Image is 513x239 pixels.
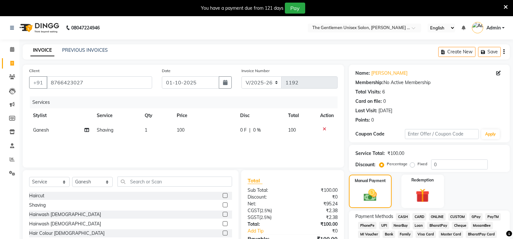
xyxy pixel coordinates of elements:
span: Shaving [97,127,113,133]
div: 6 [382,89,385,95]
th: Stylist [29,108,93,123]
span: ONLINE [429,213,446,221]
button: Save [478,47,501,57]
label: Date [162,68,171,74]
span: Visa Card [416,231,436,238]
div: Discount: [355,161,375,168]
div: You have a payment due from 121 days [201,5,284,12]
th: Price [173,108,237,123]
a: PREVIOUS INVOICES [62,47,108,53]
input: Search or Scan [117,177,232,187]
div: Hairwash [DEMOGRAPHIC_DATA] [29,211,101,218]
div: ₹0 [293,194,342,201]
div: Total Visits: [355,89,381,95]
div: ( ) [243,207,293,214]
div: ₹100.00 [293,221,342,228]
span: MI Voucher [358,231,380,238]
div: Haircut [29,192,44,199]
span: CUSTOM [448,213,467,221]
button: Create New [438,47,475,57]
a: [PERSON_NAME] [371,70,407,77]
span: 0 % [253,127,261,134]
span: 2.5% [261,215,270,220]
div: ₹100.00 [387,150,404,157]
span: Family [398,231,413,238]
button: Apply [481,129,500,139]
img: logo [17,19,61,37]
span: CARD [412,213,426,221]
label: Fixed [418,161,427,167]
th: Qty [141,108,173,123]
span: NearBuy [392,222,410,229]
div: Sub Total: [243,187,293,194]
img: Admin [472,22,483,33]
span: 2.5% [261,208,271,213]
span: 1 [145,127,147,133]
span: PhonePe [358,222,376,229]
div: [DATE] [378,107,392,114]
div: Hairwash [DEMOGRAPHIC_DATA] [29,221,101,227]
th: Total [284,108,316,123]
label: Manual Payment [355,178,386,184]
span: Cheque [452,222,468,229]
span: BharatPay Card [466,231,497,238]
span: Total [248,177,262,184]
span: | [249,127,251,134]
span: MosamBee [471,222,493,229]
button: +91 [29,76,47,89]
span: CGST [248,208,260,213]
a: Add Tip [243,228,301,234]
div: Last Visit: [355,107,377,114]
img: _cash.svg [360,188,381,203]
label: Percentage [387,161,407,167]
div: Shaving [29,202,46,209]
label: Redemption [411,177,434,183]
span: 100 [288,127,296,133]
span: BharatPay [427,222,449,229]
div: Service Total: [355,150,385,157]
span: GPay [469,213,483,221]
span: Admin [486,25,501,31]
img: _gift.svg [411,187,434,204]
label: Client [29,68,39,74]
span: Payment Methods [355,213,393,220]
span: PayTM [485,213,501,221]
div: 0 [383,98,386,105]
span: Loan [413,222,425,229]
div: ₹100.00 [293,187,342,194]
th: Service [93,108,141,123]
span: Bank [383,231,395,238]
div: Services [30,96,342,108]
div: ( ) [243,214,293,221]
a: INVOICE [30,45,54,56]
span: CASH [396,213,410,221]
input: Search by Name/Mobile/Email/Code [47,76,152,89]
span: SGST [248,214,259,220]
div: Membership: [355,79,384,86]
span: UPI [379,222,389,229]
span: 0 F [240,127,247,134]
div: ₹2.38 [293,214,342,221]
th: Action [316,108,338,123]
div: Total: [243,221,293,228]
div: 0 [371,117,374,124]
div: Discount: [243,194,293,201]
span: Master Card [439,231,463,238]
button: Pay [285,3,305,14]
div: Card on file: [355,98,382,105]
div: Points: [355,117,370,124]
div: Name: [355,70,370,77]
div: ₹0 [301,228,342,234]
span: 100 [177,127,184,133]
div: Net: [243,201,293,207]
div: Coupon Code [355,131,405,137]
b: 08047224946 [71,19,100,37]
span: Ganesh [33,127,49,133]
label: Invoice Number [241,68,270,74]
div: Hair Colour [DEMOGRAPHIC_DATA] [29,230,105,237]
div: ₹2.38 [293,207,342,214]
div: No Active Membership [355,79,503,86]
th: Disc [236,108,284,123]
input: Enter Offer / Coupon Code [405,129,479,139]
div: ₹95.24 [293,201,342,207]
